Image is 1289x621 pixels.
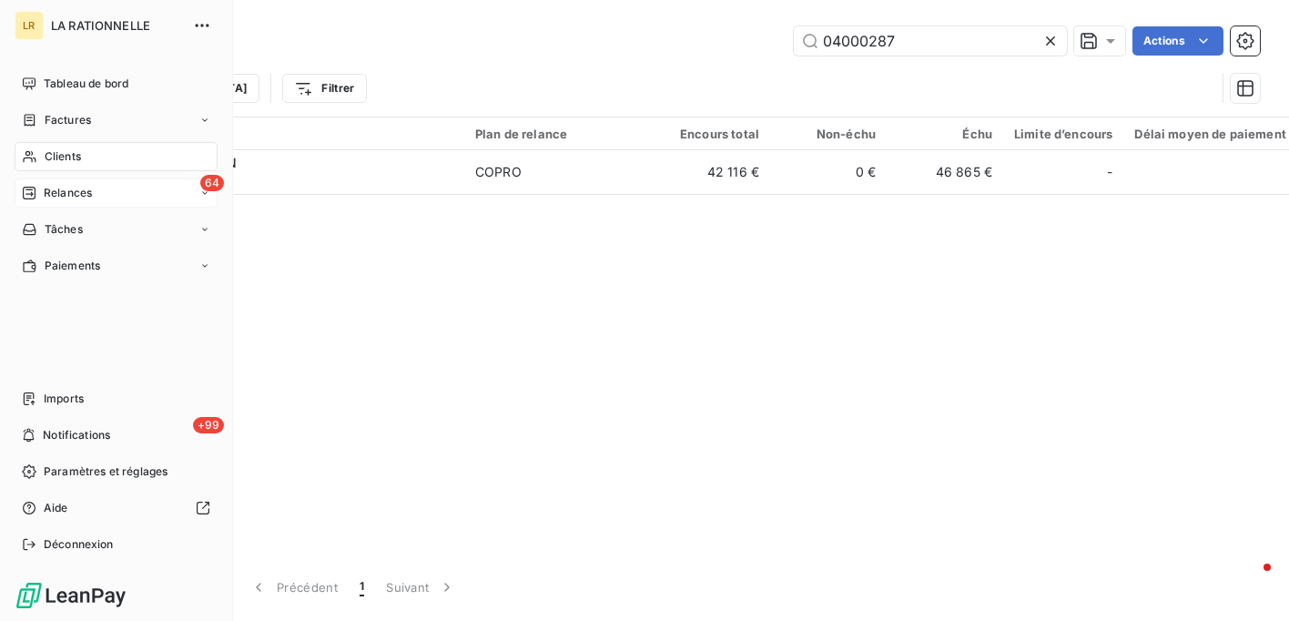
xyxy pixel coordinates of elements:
[349,568,375,606] button: 1
[15,11,44,40] div: LR
[654,150,770,194] td: 42 116 €
[44,185,92,201] span: Relances
[44,463,167,480] span: Paramètres et réglages
[665,127,759,141] div: Encours total
[475,127,643,141] div: Plan de relance
[898,127,992,141] div: Échu
[15,494,218,523] a: Aide
[794,26,1067,56] input: Rechercher
[51,18,182,33] span: LA RATIONNELLE
[1227,559,1271,603] iframe: Intercom live chat
[45,258,100,274] span: Paiements
[1132,26,1223,56] button: Actions
[44,76,128,92] span: Tableau de bord
[770,150,887,194] td: 0 €
[475,163,522,181] div: COPRO
[282,74,366,103] button: Filtrer
[44,500,68,516] span: Aide
[193,417,224,433] span: +99
[43,427,110,443] span: Notifications
[45,221,83,238] span: Tâches
[887,150,1003,194] td: 46 865 €
[375,568,467,606] button: Suivant
[1107,163,1112,181] span: -
[44,391,84,407] span: Imports
[781,127,876,141] div: Non-échu
[45,148,81,165] span: Clients
[126,172,453,190] span: 04000287
[44,536,114,553] span: Déconnexion
[239,568,349,606] button: Précédent
[200,175,224,191] span: 64
[45,112,91,128] span: Factures
[15,581,127,610] img: Logo LeanPay
[1014,127,1112,141] div: Limite d’encours
[360,578,364,596] span: 1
